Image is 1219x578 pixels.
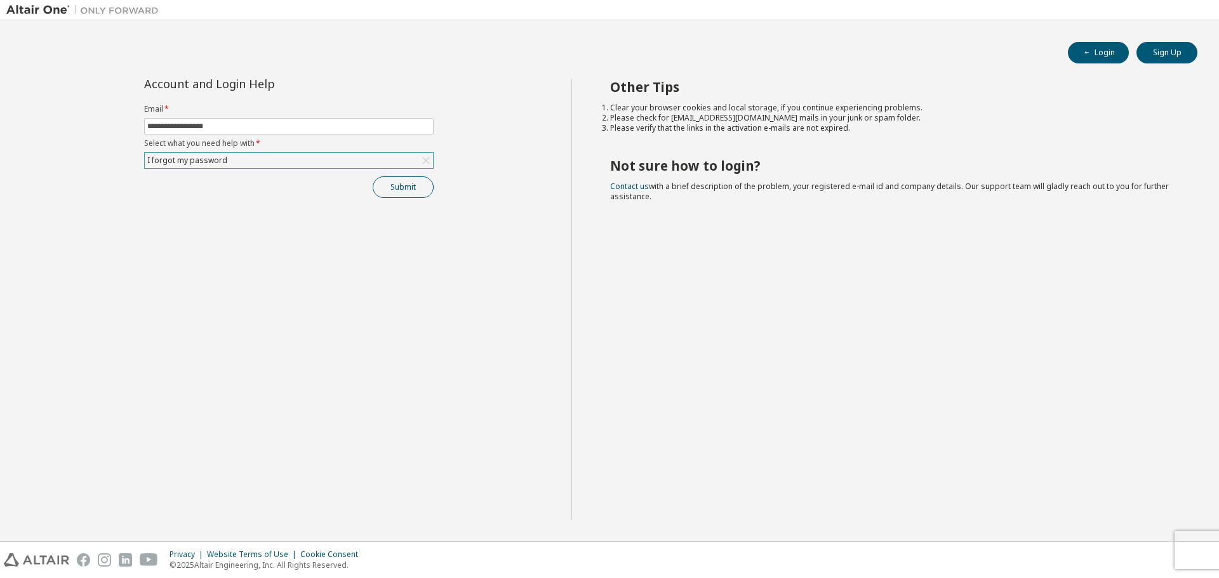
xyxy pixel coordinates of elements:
[77,553,90,567] img: facebook.svg
[170,549,207,560] div: Privacy
[610,113,1175,123] li: Please check for [EMAIL_ADDRESS][DOMAIN_NAME] mails in your junk or spam folder.
[98,553,111,567] img: instagram.svg
[300,549,366,560] div: Cookie Consent
[1068,42,1129,63] button: Login
[6,4,165,16] img: Altair One
[610,181,649,192] a: Contact us
[610,79,1175,95] h2: Other Tips
[145,154,229,167] div: I forgot my password
[119,553,132,567] img: linkedin.svg
[610,103,1175,113] li: Clear your browser cookies and local storage, if you continue experiencing problems.
[144,79,376,89] div: Account and Login Help
[207,549,300,560] div: Website Terms of Use
[610,181,1169,202] span: with a brief description of the problem, your registered e-mail id and company details. Our suppo...
[144,104,434,114] label: Email
[144,138,434,148] label: Select what you need help with
[170,560,366,570] p: © 2025 Altair Engineering, Inc. All Rights Reserved.
[610,157,1175,174] h2: Not sure how to login?
[1136,42,1197,63] button: Sign Up
[145,153,433,168] div: I forgot my password
[373,176,434,198] button: Submit
[610,123,1175,133] li: Please verify that the links in the activation e-mails are not expired.
[4,553,69,567] img: altair_logo.svg
[140,553,158,567] img: youtube.svg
